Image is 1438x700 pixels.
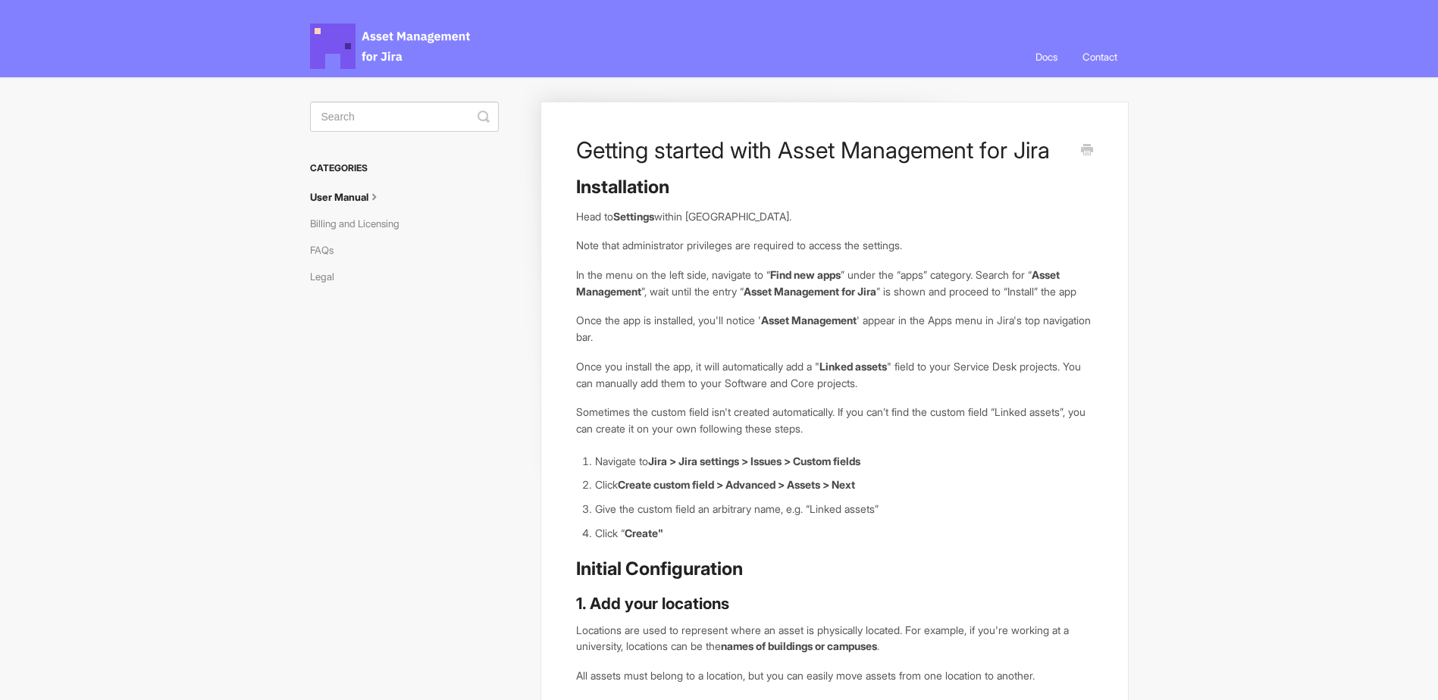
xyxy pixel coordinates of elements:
p: Note that administrator privileges are required to access the settings. [576,237,1092,254]
p: In the menu on the left side, navigate to “ ” under the “apps” category. Search for “ ”, wait unt... [576,267,1092,299]
strong: Settings [613,210,654,223]
p: Head to within [GEOGRAPHIC_DATA]. [576,208,1092,225]
p: Locations are used to represent where an asset is physically located. For example, if you're work... [576,622,1092,655]
strong: Find new apps [770,268,841,281]
strong: Asset Management [761,314,857,327]
strong: names of buildings or campuses [721,639,877,652]
a: FAQs [310,238,345,262]
strong: Jira > Jira settings > Issues > Custom fields [648,455,860,467]
strong: Create custom field > Advanced > Assets > Next [618,478,855,491]
a: Billing and Licensing [310,211,411,236]
li: Give the custom field an arbitrary name, e.g. “Linked assets” [595,501,1092,517]
h2: Installation [576,175,1092,199]
p: Sometimes the custom field isn't created automatically. If you can’t find the custom field “Linke... [576,404,1092,436]
a: Contact [1071,36,1129,77]
h3: 1. Add your locations [576,593,1092,614]
h2: Initial Configuration [576,557,1092,581]
h1: Getting started with Asset Management for Jira [576,136,1070,164]
li: Navigate to [595,453,1092,470]
input: Search [310,102,499,132]
strong: Create" [625,527,663,539]
h3: Categories [310,155,499,182]
a: User Manual [310,185,393,209]
a: Print this Article [1081,142,1093,159]
strong: Linked assets [819,360,887,373]
li: Click [595,477,1092,493]
p: Once you install the app, it will automatically add a " " field to your Service Desk projects. Yo... [576,358,1092,391]
strong: Asset Management for Jira [744,285,876,298]
p: Once the app is installed, you'll notice ' ' appear in the Apps menu in Jira's top navigation bar. [576,312,1092,345]
a: Legal [310,264,346,289]
p: All assets must belong to a location, but you can easily move assets from one location to another. [576,667,1092,684]
span: Asset Management for Jira Docs [310,23,472,69]
li: Click “ [595,525,1092,542]
strong: Asset Management [576,268,1060,298]
a: Docs [1024,36,1069,77]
